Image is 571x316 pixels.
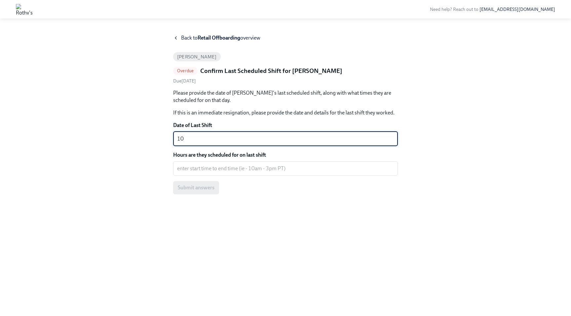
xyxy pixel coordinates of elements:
span: Sunday, August 17th 2025, 12:00 pm [173,78,196,84]
strong: Retail Offboarding [198,35,240,41]
span: [PERSON_NAME] [173,54,221,59]
a: Back toRetail Offboardingoverview [173,34,398,42]
h5: Confirm Last Scheduled Shift for [PERSON_NAME] [200,67,342,75]
p: Please provide the date of [PERSON_NAME]'s last scheduled shift, along with what times they are s... [173,89,398,104]
label: Hours are they scheduled for on last shift [173,151,398,159]
a: [EMAIL_ADDRESS][DOMAIN_NAME] [479,7,555,12]
span: Back to overview [181,34,260,42]
span: Overdue [173,68,198,73]
label: Date of Last Shift [173,122,398,129]
img: Rothy's [16,4,33,15]
p: If this is an immediate resignation, please provide the date and details for the last shift they ... [173,109,398,116]
textarea: 10 [177,135,394,143]
span: Need help? Reach out to [430,7,555,12]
